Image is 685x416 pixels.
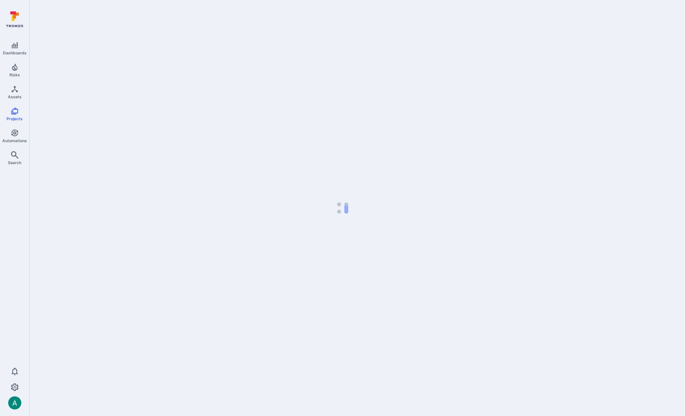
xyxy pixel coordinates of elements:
div: Arjan Dehar [8,396,21,409]
span: Assets [8,94,22,99]
span: Projects [7,116,23,121]
img: ACg8ocLSa5mPYBaXNx3eFu_EmspyJX0laNWN7cXOFirfQ7srZveEpg=s96-c [8,396,21,409]
span: Risks [10,72,20,77]
span: Automations [2,138,27,143]
span: Search [8,160,21,165]
span: Dashboards [3,50,27,55]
